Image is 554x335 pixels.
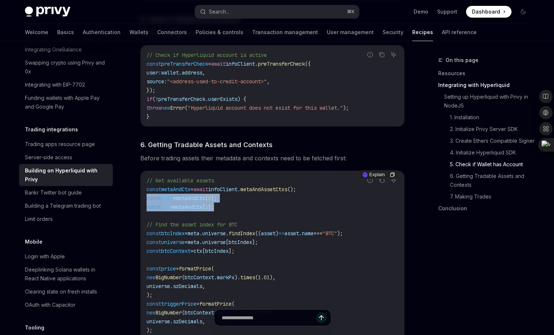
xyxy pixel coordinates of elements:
span: => [278,230,284,237]
a: Server-side access [19,151,113,164]
span: const [147,186,161,193]
span: const [147,301,161,307]
span: (( [255,230,261,237]
span: new [147,274,155,281]
h5: Tooling [25,323,44,332]
span: = [173,195,176,201]
span: = [185,230,188,237]
span: . [237,186,240,193]
button: Ask AI [389,50,398,59]
span: metaAndCtx [176,195,205,201]
span: ! [155,96,158,102]
span: const [147,230,161,237]
span: await [211,61,226,67]
a: Building on Hyperliquid with Privy [19,164,113,186]
span: metaAndCtx [161,186,191,193]
span: const [147,239,161,245]
a: User management [327,23,374,41]
a: API reference [442,23,477,41]
span: preTransferCheck [161,61,208,67]
span: times [240,274,255,281]
span: btcIndex [229,239,252,245]
a: 3. Create Ethers Compatible Signer [450,135,535,147]
span: infoClient [226,61,255,67]
span: . [199,239,202,245]
span: ctx [193,248,202,254]
span: preTransferCheck [158,96,205,102]
span: btcContext [161,248,191,254]
span: new [161,105,170,111]
div: Search... [209,7,229,16]
span: findIndex [229,230,255,237]
span: , [202,283,205,290]
h5: Trading integrations [25,125,78,134]
span: . [199,230,202,237]
a: Integrating with EIP-7702 [19,78,113,91]
span: [ [226,239,229,245]
span: ); [147,292,152,298]
span: 6. Getting Tradable Assets and Contexts [140,140,273,150]
span: ( [152,96,155,102]
span: user: [147,69,161,76]
span: btcIndex [205,248,229,254]
span: Error [170,105,185,111]
span: Dashboard [472,8,500,15]
span: ( [255,274,258,281]
a: 4. Initialize Hyperliquid SDK [450,147,535,159]
span: triggerPrice [161,301,196,307]
a: 1. Installation [450,112,535,123]
span: ). [234,274,240,281]
a: Policies & controls [196,23,243,41]
span: = [185,239,188,245]
img: dark logo [25,7,70,17]
span: asset [284,230,299,237]
span: meta [188,239,199,245]
span: = [196,301,199,307]
span: ctx [161,204,170,210]
button: Send message [316,313,326,323]
a: Authentication [83,23,121,41]
div: Server-side access [25,153,72,162]
span: . [170,283,173,290]
span: metaAndCtx [173,204,202,210]
span: "BTC" [322,230,337,237]
span: preTransferCheck [258,61,305,67]
div: Bankr Twitter bot guide [25,188,82,197]
a: Conclusion [438,203,535,214]
span: ]; [229,248,234,254]
button: Toggle dark mode [517,6,529,18]
span: "Hyperliquid account does not exist for this wallet." [188,105,343,111]
a: Setting up Hyperliquid with Privy in NodeJS [444,91,535,112]
span: ( [232,301,234,307]
span: , [267,78,270,85]
span: btcContext [185,274,214,281]
span: = [191,248,193,254]
button: Ask AI [389,175,398,185]
a: 2. Initialize Privy Server SDK [450,123,535,135]
span: ) [276,230,278,237]
div: Building a Telegram trading bot [25,201,101,210]
span: . [299,230,302,237]
span: const [147,248,161,254]
span: btcIndex [161,230,185,237]
span: universe [202,239,226,245]
span: = [170,204,173,210]
div: Integrating with EIP-7702 [25,80,85,89]
span: ( [211,265,214,272]
span: ({ [305,61,311,67]
span: BigNumber [155,274,182,281]
a: Clearing state on fresh installs [19,285,113,298]
span: wallet [161,69,179,76]
button: Copy the contents from the code block [377,175,387,185]
a: Welcome [25,23,48,41]
span: = [191,186,193,193]
span: if [147,96,152,102]
span: universe [161,239,185,245]
span: ); [337,230,343,237]
span: meta [161,195,173,201]
button: Report incorrect code [365,50,375,59]
span: price [161,265,176,272]
span: szDecimals [173,283,202,290]
span: source: [147,78,167,85]
span: ]; [208,204,214,210]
